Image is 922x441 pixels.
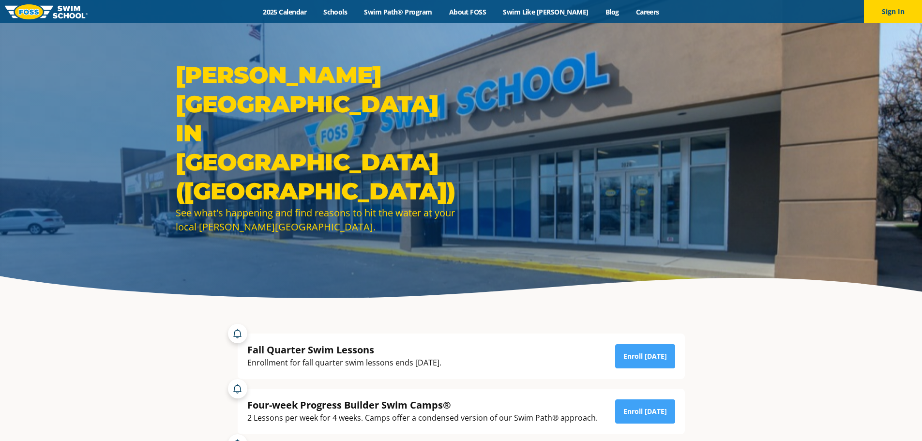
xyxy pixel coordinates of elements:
[615,344,675,368] a: Enroll [DATE]
[5,4,88,19] img: FOSS Swim School Logo
[495,7,597,16] a: Swim Like [PERSON_NAME]
[176,61,456,206] h1: [PERSON_NAME][GEOGRAPHIC_DATA] in [GEOGRAPHIC_DATA] ([GEOGRAPHIC_DATA])
[247,356,441,369] div: Enrollment for fall quarter swim lessons ends [DATE].
[247,343,441,356] div: Fall Quarter Swim Lessons
[440,7,495,16] a: About FOSS
[627,7,667,16] a: Careers
[176,206,456,234] div: See what's happening and find reasons to hit the water at your local [PERSON_NAME][GEOGRAPHIC_DATA].
[247,398,598,411] div: Four-week Progress Builder Swim Camps®
[315,7,356,16] a: Schools
[247,411,598,425] div: 2 Lessons per week for 4 weeks. Camps offer a condensed version of our Swim Path® approach.
[615,399,675,424] a: Enroll [DATE]
[597,7,627,16] a: Blog
[255,7,315,16] a: 2025 Calendar
[356,7,440,16] a: Swim Path® Program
